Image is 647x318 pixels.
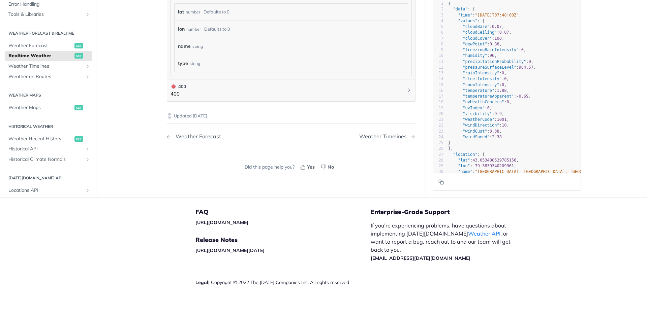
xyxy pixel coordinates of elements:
div: 20 [433,111,443,117]
span: 0 [506,100,509,105]
a: [URL][DOMAIN_NAME] [195,219,248,225]
span: "pressureSurfaceLevel" [463,65,516,70]
span: get [74,54,83,59]
div: 13 [433,70,443,76]
button: Show subpages for Weather on Routes [85,74,90,79]
span: "windDirection" [463,123,499,128]
span: "cloudCeiling" [463,30,497,35]
div: 8 [433,41,443,47]
span: : , [448,117,509,122]
div: 15 [433,82,443,88]
div: 7 [433,36,443,41]
span: : , [448,123,509,128]
span: : , [448,158,519,163]
div: 18 [433,100,443,105]
div: 10 [433,53,443,59]
span: : , [448,82,507,87]
span: Weather Maps [8,104,73,111]
span: "uvIndex" [463,106,485,110]
span: : , [448,54,497,58]
span: "dewPoint" [463,42,487,46]
div: | Copyright © 2022 The [DATE] Companies Inc. All rights reserved [195,279,371,286]
span: "visibility" [463,111,492,116]
a: Next Page: Weather Timelines [359,133,415,140]
span: }, [448,146,453,151]
span: : { [448,7,475,12]
span: "values" [458,19,477,23]
div: number [186,24,201,34]
span: Historical API [8,146,83,153]
span: : , [448,106,492,110]
span: 100 [494,36,502,41]
div: 12 [433,65,443,70]
span: "lat" [458,158,470,163]
button: Show subpages for Historical API [85,147,90,152]
span: get [74,43,83,48]
div: Weather Forecast [172,133,221,140]
a: [EMAIL_ADDRESS][DATE][DOMAIN_NAME] [371,255,470,261]
span: "temperatureApparent" [463,94,514,99]
span: : [448,135,502,139]
a: Weather Forecastget [5,41,92,51]
span: Tools & Libraries [8,11,83,18]
div: 3 [433,12,443,18]
div: 19 [433,105,443,111]
a: Weather API [468,230,500,237]
div: Defaults to 0 [204,24,230,34]
span: : , [448,59,533,64]
div: 26 [433,146,443,152]
span: - [472,164,475,168]
div: Defaults to 0 [204,7,229,17]
h2: Historical Weather [5,123,92,130]
span: 9.9 [494,111,502,116]
span: Yes [307,164,315,171]
div: 24 [433,134,443,140]
a: Weather on RoutesShow subpages for Weather on Routes [5,72,92,82]
span: "uvHealthConcern" [463,100,504,105]
h2: [DATE][DOMAIN_NAME] API [5,175,92,181]
div: 21 [433,117,443,122]
a: Previous Page: Weather Forecast [167,133,273,140]
span: Weather on Routes [8,73,83,80]
span: Historical Climate Normals [8,156,83,163]
div: 6 [433,30,443,36]
a: Weather TimelinesShow subpages for Weather Timelines [5,61,92,71]
span: "snowIntensity" [463,82,499,87]
p: If you’re experiencing problems, have questions about implementing [DATE][DOMAIN_NAME] , or want ... [371,221,518,262]
span: "name" [458,170,472,174]
div: 16 [433,88,443,94]
button: Yes [298,162,318,172]
div: 14 [433,76,443,82]
span: "location" [453,152,477,157]
span: : , [448,65,536,70]
div: 2 [433,7,443,12]
span: "precipitationProbability" [463,59,526,64]
span: get [74,136,83,142]
span: : , [448,111,504,116]
span: "[DATE]T07:48:00Z" [475,13,519,17]
span: : , [448,164,516,168]
span: "time" [458,13,472,17]
span: 0.69 [519,94,529,99]
h2: Weather Maps [5,92,92,98]
span: 0.07 [499,30,509,35]
span: "lon" [458,164,470,168]
span: get [74,105,83,110]
a: Historical APIShow subpages for Historical API [5,144,92,154]
a: [URL][DOMAIN_NAME][DATE] [195,247,265,253]
label: name [178,41,191,51]
span: 96 [490,54,494,58]
span: : , [448,94,531,99]
h2: Weather Forecast & realtime [5,30,92,36]
span: 0.07 [492,24,502,29]
svg: Chevron [406,87,412,93]
div: 400 [171,83,186,90]
button: No [318,162,338,172]
button: Show subpages for Weather Timelines [85,64,90,69]
span: "data" [453,7,467,12]
div: 27 [433,152,443,157]
span: "sleetIntensity" [463,77,502,81]
span: 3.38 [490,129,499,134]
span: Weather Forecast [8,42,73,49]
span: Weather Timelines [8,63,83,70]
